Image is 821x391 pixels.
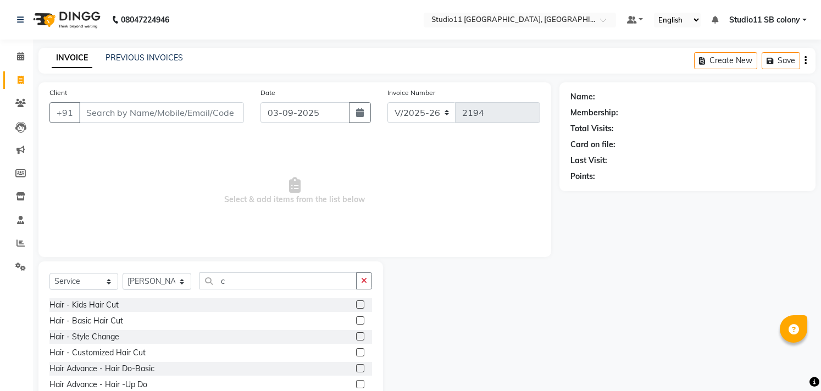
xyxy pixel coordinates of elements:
[49,363,154,375] div: Hair Advance - Hair Do-Basic
[199,272,357,289] input: Search or Scan
[570,123,614,135] div: Total Visits:
[260,88,275,98] label: Date
[49,299,119,311] div: Hair - Kids Hair Cut
[106,53,183,63] a: PREVIOUS INVOICES
[79,102,244,123] input: Search by Name/Mobile/Email/Code
[570,155,607,166] div: Last Visit:
[28,4,103,35] img: logo
[121,4,169,35] b: 08047224946
[570,171,595,182] div: Points:
[762,52,800,69] button: Save
[52,48,92,68] a: INVOICE
[570,91,595,103] div: Name:
[49,347,146,359] div: Hair - Customized Hair Cut
[49,331,119,343] div: Hair - Style Change
[570,107,618,119] div: Membership:
[49,88,67,98] label: Client
[49,136,540,246] span: Select & add items from the list below
[49,102,80,123] button: +91
[729,14,800,26] span: Studio11 SB colony
[387,88,435,98] label: Invoice Number
[570,139,615,150] div: Card on file:
[49,379,147,390] div: Hair Advance - Hair -Up Do
[694,52,757,69] button: Create New
[49,315,123,327] div: Hair - Basic Hair Cut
